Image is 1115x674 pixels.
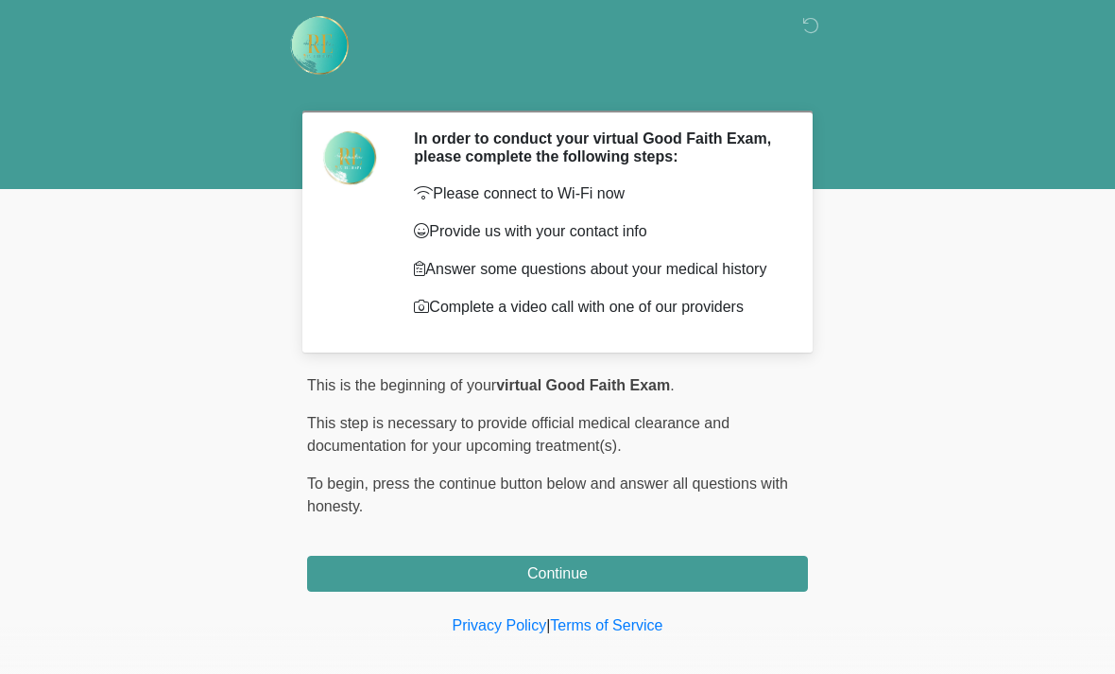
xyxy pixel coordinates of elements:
span: . [670,377,674,393]
p: Please connect to Wi-Fi now [414,182,780,205]
button: Continue [307,556,808,592]
span: This is the beginning of your [307,377,496,393]
img: Rehydrate Aesthetics & Wellness Logo [288,14,351,77]
img: Agent Avatar [321,130,378,186]
h2: In order to conduct your virtual Good Faith Exam, please complete the following steps: [414,130,780,165]
a: | [546,617,550,633]
a: Privacy Policy [453,617,547,633]
strong: virtual Good Faith Exam [496,377,670,393]
span: To begin, [307,475,372,492]
p: Answer some questions about your medical history [414,258,780,281]
a: Terms of Service [550,617,662,633]
p: Complete a video call with one of our providers [414,296,780,319]
span: This step is necessary to provide official medical clearance and documentation for your upcoming ... [307,415,729,454]
span: press the continue button below and answer all questions with honesty. [307,475,788,514]
p: Provide us with your contact info [414,220,780,243]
